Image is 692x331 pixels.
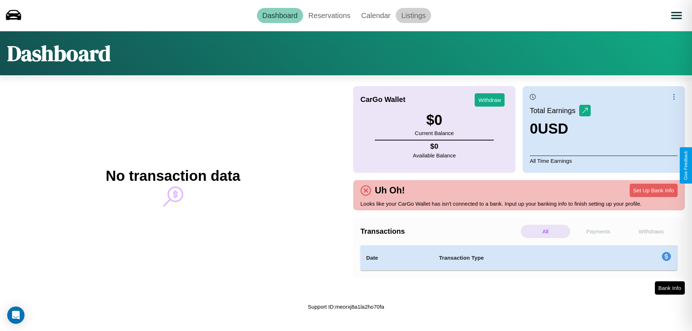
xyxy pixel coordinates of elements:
button: Set Up Bank Info [630,184,678,197]
h2: No transaction data [106,168,240,184]
p: Support ID: meorxj8a1la2ho70fa [308,302,384,312]
table: simple table [360,245,678,270]
button: Open menu [666,5,687,26]
a: Dashboard [257,8,303,23]
h4: Date [366,254,427,262]
h1: Dashboard [7,39,111,68]
h3: 0 USD [530,121,591,137]
p: Payments [574,225,623,238]
p: Looks like your CarGo Wallet has isn't connected to a bank. Input up your banking info to finish ... [360,199,678,209]
h4: CarGo Wallet [360,95,405,104]
p: Current Balance [415,128,454,138]
p: Total Earnings [530,104,579,117]
p: All Time Earnings [530,156,678,166]
h4: Uh Oh! [371,185,408,196]
div: Give Feedback [683,151,688,180]
p: All [521,225,570,238]
p: Available Balance [413,151,456,160]
a: Reservations [303,8,356,23]
h4: Transactions [360,227,519,236]
button: Withdraw [475,93,505,107]
button: Bank Info [655,281,685,295]
h4: Transaction Type [439,254,603,262]
a: Calendar [356,8,396,23]
h3: $ 0 [415,112,454,128]
h4: $ 0 [413,142,456,151]
p: Withdraws [626,225,676,238]
div: Open Intercom Messenger [7,307,25,324]
a: Listings [396,8,431,23]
